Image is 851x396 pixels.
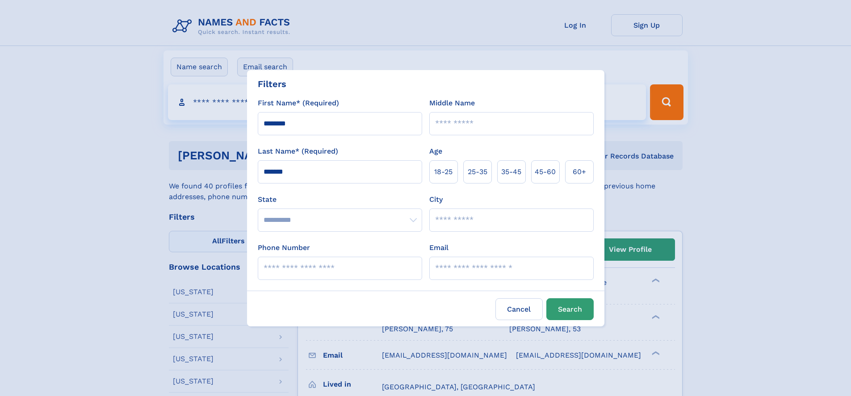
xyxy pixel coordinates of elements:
span: 45‑60 [535,167,556,177]
label: State [258,194,422,205]
button: Search [546,298,594,320]
div: Filters [258,77,286,91]
label: Cancel [495,298,543,320]
label: First Name* (Required) [258,98,339,108]
label: Age [429,146,442,157]
span: 18‑25 [434,167,453,177]
span: 60+ [573,167,586,177]
label: Last Name* (Required) [258,146,338,157]
span: 25‑35 [468,167,487,177]
label: City [429,194,443,205]
label: Middle Name [429,98,475,108]
label: Phone Number [258,242,310,253]
label: Email [429,242,449,253]
span: 35‑45 [501,167,521,177]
